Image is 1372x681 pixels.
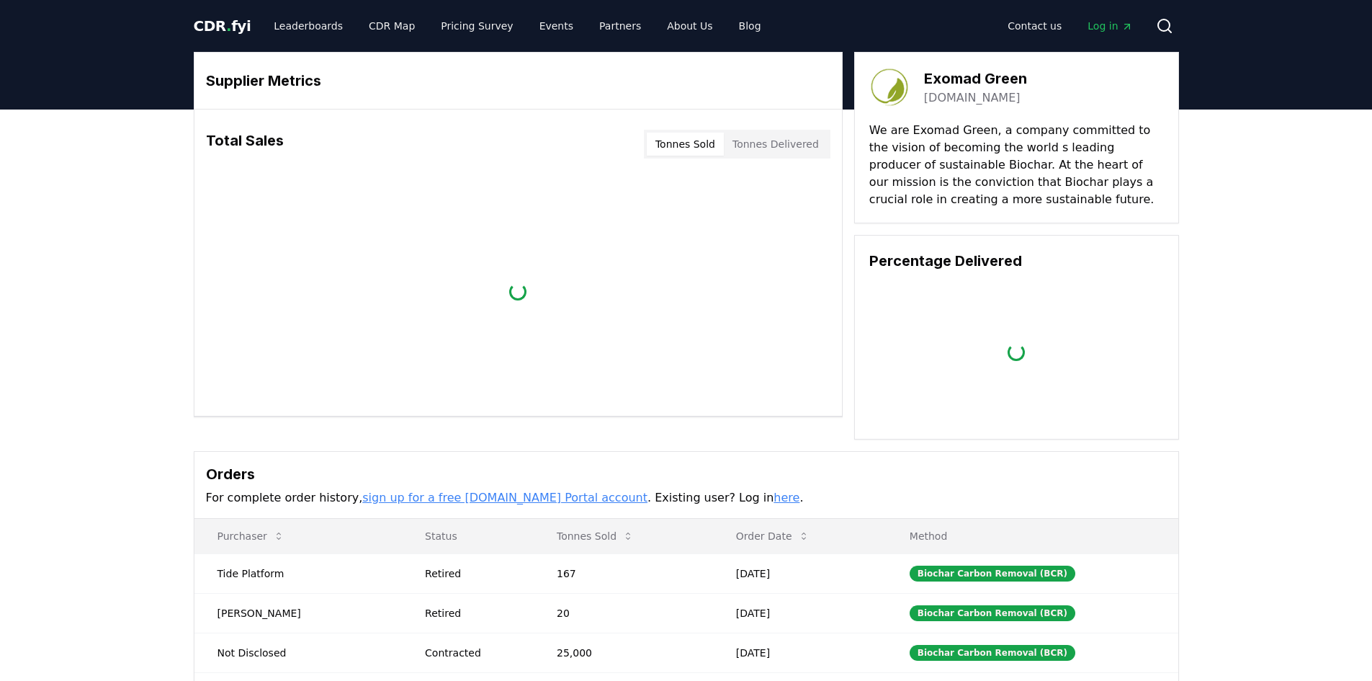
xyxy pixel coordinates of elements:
td: 25,000 [534,633,713,672]
div: Retired [425,566,522,581]
td: [DATE] [713,633,887,672]
div: Biochar Carbon Removal (BCR) [910,566,1075,582]
a: sign up for a free [DOMAIN_NAME] Portal account [362,491,647,504]
img: Exomad Green-logo [869,67,910,107]
td: [DATE] [713,553,887,593]
a: Contact us [996,13,1073,39]
p: Status [413,529,522,543]
button: Tonnes Delivered [724,133,828,156]
span: Log in [1088,19,1132,33]
div: Biochar Carbon Removal (BCR) [910,645,1075,661]
a: About Us [655,13,724,39]
h3: Exomad Green [924,68,1027,89]
button: Purchaser [206,522,296,551]
a: CDR.fyi [194,16,251,36]
button: Tonnes Sold [545,522,645,551]
button: Order Date [725,522,821,551]
td: 167 [534,553,713,593]
a: Leaderboards [262,13,354,39]
span: . [226,17,231,35]
a: [DOMAIN_NAME] [924,89,1021,107]
h3: Orders [206,463,1167,485]
a: CDR Map [357,13,426,39]
span: CDR fyi [194,17,251,35]
div: Contracted [425,646,522,660]
p: Method [898,529,1167,543]
a: Partners [588,13,653,39]
td: 20 [534,593,713,633]
h3: Total Sales [206,130,284,159]
td: [DATE] [713,593,887,633]
p: We are Exomad Green, a company committed to the vision of becoming the world s leading producer o... [869,122,1164,208]
h3: Percentage Delivered [869,250,1164,272]
nav: Main [996,13,1144,39]
button: Tonnes Sold [647,133,724,156]
div: loading [1007,343,1026,362]
td: Tide Platform [194,553,403,593]
a: Blog [727,13,773,39]
a: Log in [1076,13,1144,39]
a: Pricing Survey [429,13,524,39]
div: Retired [425,606,522,620]
td: Not Disclosed [194,633,403,672]
div: loading [508,282,527,301]
a: here [774,491,799,504]
h3: Supplier Metrics [206,70,830,92]
td: [PERSON_NAME] [194,593,403,633]
nav: Main [262,13,772,39]
p: For complete order history, . Existing user? Log in . [206,489,1167,507]
div: Biochar Carbon Removal (BCR) [910,605,1075,621]
a: Events [528,13,585,39]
